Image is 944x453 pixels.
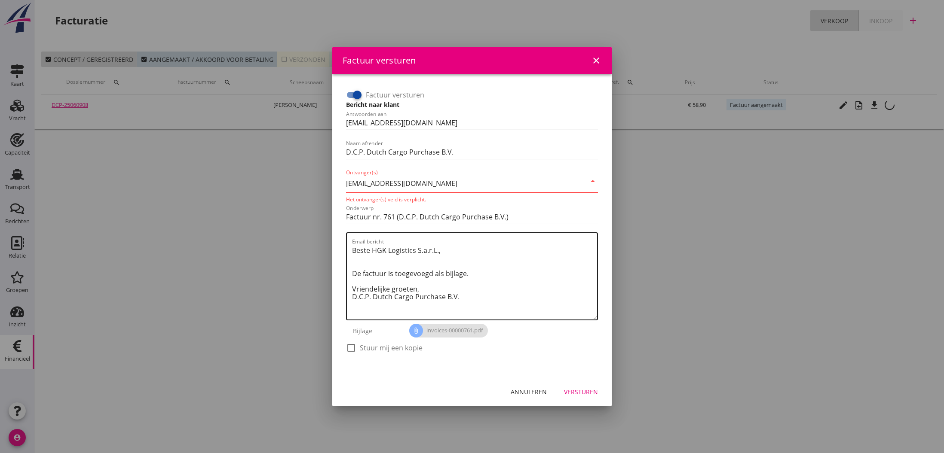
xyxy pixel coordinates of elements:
[409,324,488,337] span: invoices-00000761.pdf
[346,145,598,159] input: Naam afzender
[346,100,598,109] h3: Bericht naar klant
[504,384,554,399] button: Annuleren
[564,387,598,396] div: Versturen
[366,91,424,99] label: Factuur versturen
[346,210,598,224] input: Onderwerp
[511,387,547,396] div: Annuleren
[343,54,416,67] div: Factuur versturen
[346,116,598,130] input: Antwoorden aan
[409,324,423,337] i: attach_file
[352,243,597,319] textarea: Email bericht
[591,55,601,66] i: close
[346,320,409,341] div: Bijlage
[346,176,586,190] input: Ontvanger(s)
[588,176,598,186] i: arrow_drop_down
[346,196,598,203] div: Het ontvanger(s) veld is verplicht.
[557,384,605,399] button: Versturen
[360,344,423,352] label: Stuur mij een kopie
